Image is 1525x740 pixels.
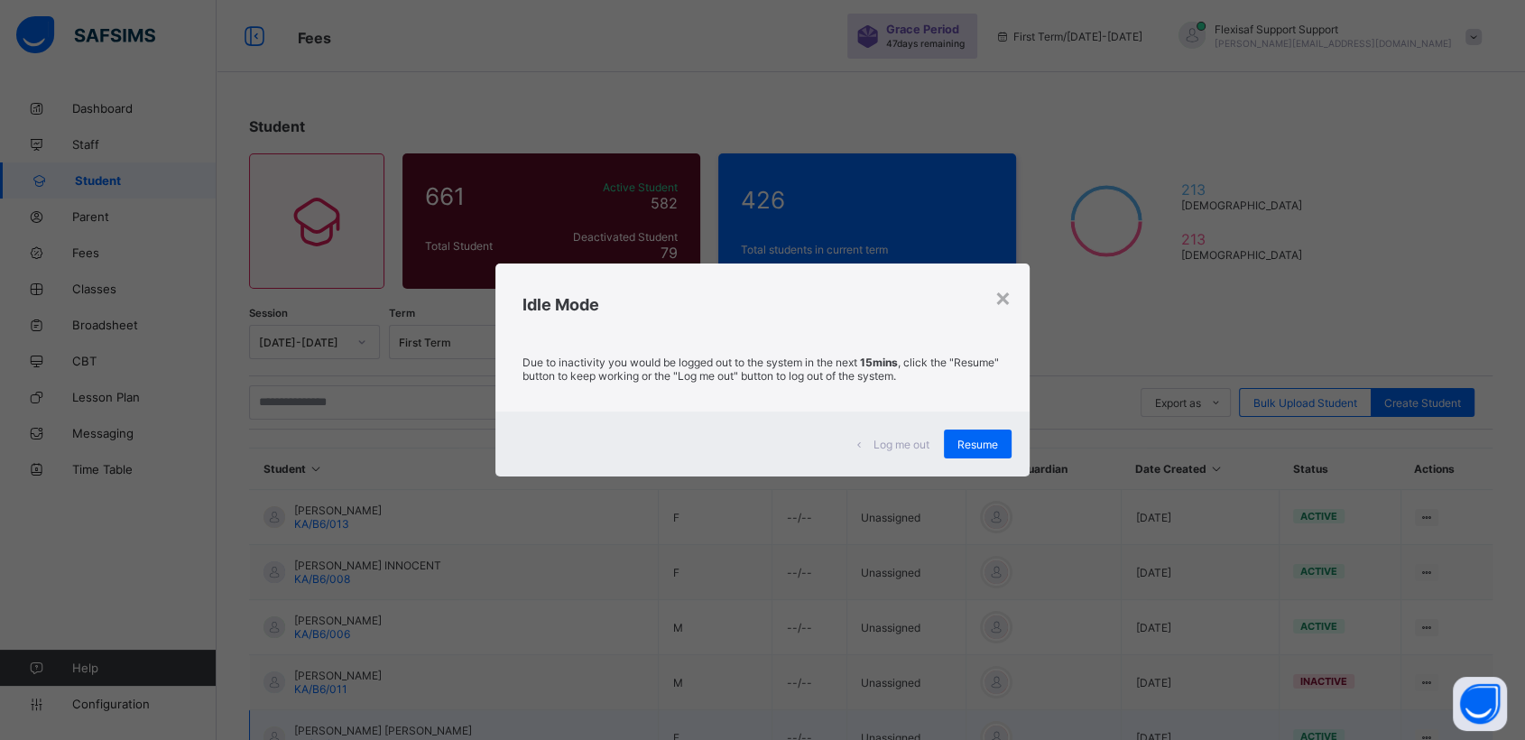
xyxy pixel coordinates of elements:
strong: 15mins [860,356,898,369]
button: Open asap [1453,677,1507,731]
h2: Idle Mode [522,295,1003,314]
p: Due to inactivity you would be logged out to the system in the next , click the "Resume" button t... [522,356,1003,383]
span: Resume [957,438,998,451]
span: Log me out [873,438,929,451]
div: × [994,282,1012,312]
